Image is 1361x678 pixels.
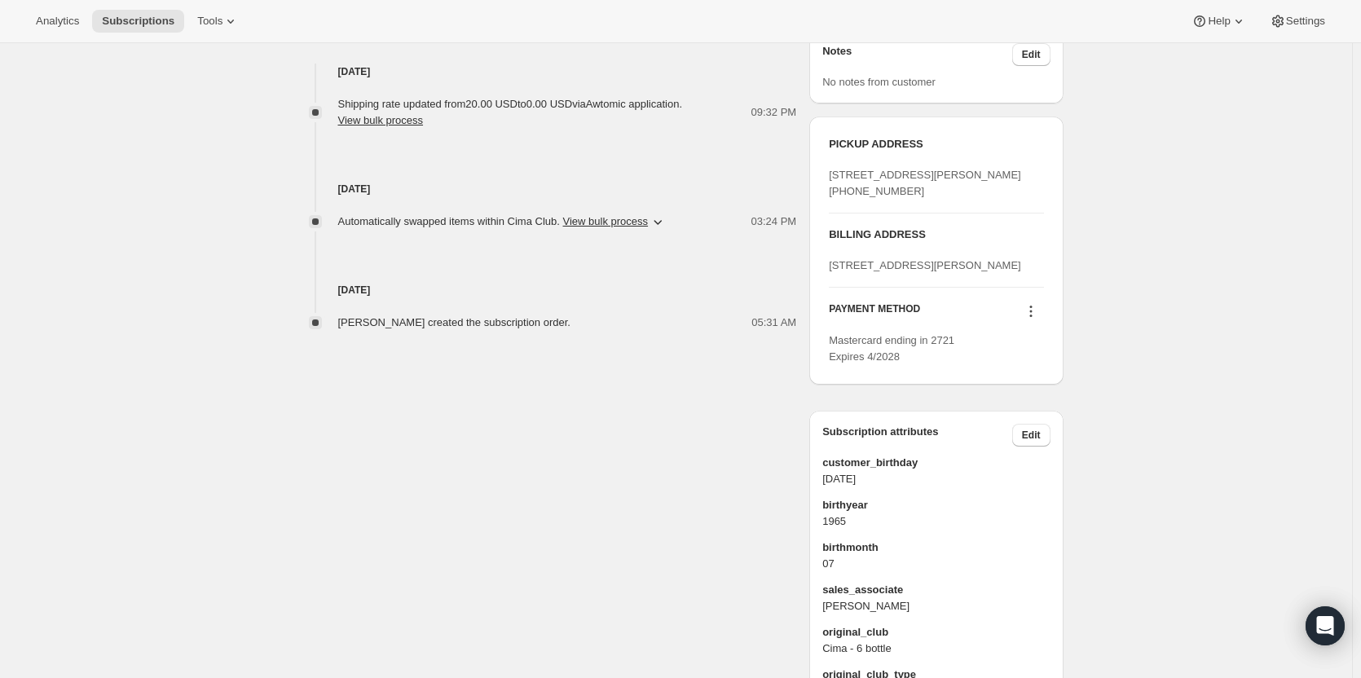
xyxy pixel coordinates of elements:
[822,513,1050,530] span: 1965
[829,302,920,324] h3: PAYMENT METHOD
[822,424,1012,447] h3: Subscription attributes
[822,471,1050,487] span: [DATE]
[1208,15,1230,28] span: Help
[36,15,79,28] span: Analytics
[338,114,424,126] button: View bulk process
[289,64,797,80] h4: [DATE]
[1022,48,1041,61] span: Edit
[1306,606,1345,645] div: Open Intercom Messenger
[92,10,184,33] button: Subscriptions
[102,15,174,28] span: Subscriptions
[829,169,1021,197] span: [STREET_ADDRESS][PERSON_NAME] [PHONE_NUMBER]
[26,10,89,33] button: Analytics
[822,497,1050,513] span: birthyear
[338,98,683,126] span: Shipping rate updated from 20.00 USD to 0.00 USD via Awtomic application .
[197,15,222,28] span: Tools
[822,582,1050,598] span: sales_associate
[289,181,797,197] h4: [DATE]
[822,556,1050,572] span: 07
[822,76,936,88] span: No notes from customer
[822,598,1050,614] span: [PERSON_NAME]
[822,43,1012,66] h3: Notes
[829,227,1043,243] h3: BILLING ADDRESS
[1022,429,1041,442] span: Edit
[822,455,1050,471] span: customer_birthday
[751,315,796,331] span: 05:31 AM
[338,214,649,230] span: Automatically swapped items within Cima Club .
[822,539,1050,556] span: birthmonth
[1286,15,1325,28] span: Settings
[1012,424,1050,447] button: Edit
[822,641,1050,657] span: Cima - 6 bottle
[338,316,570,328] span: [PERSON_NAME] created the subscription order.
[563,215,649,227] button: View bulk process
[829,259,1021,271] span: [STREET_ADDRESS][PERSON_NAME]
[289,282,797,298] h4: [DATE]
[829,136,1043,152] h3: PICKUP ADDRESS
[1260,10,1335,33] button: Settings
[328,209,676,235] button: Automatically swapped items within Cima Club. View bulk process
[751,104,797,121] span: 09:32 PM
[187,10,249,33] button: Tools
[822,624,1050,641] span: original_club
[1182,10,1256,33] button: Help
[751,214,797,230] span: 03:24 PM
[1012,43,1050,66] button: Edit
[829,334,954,363] span: Mastercard ending in 2721 Expires 4/2028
